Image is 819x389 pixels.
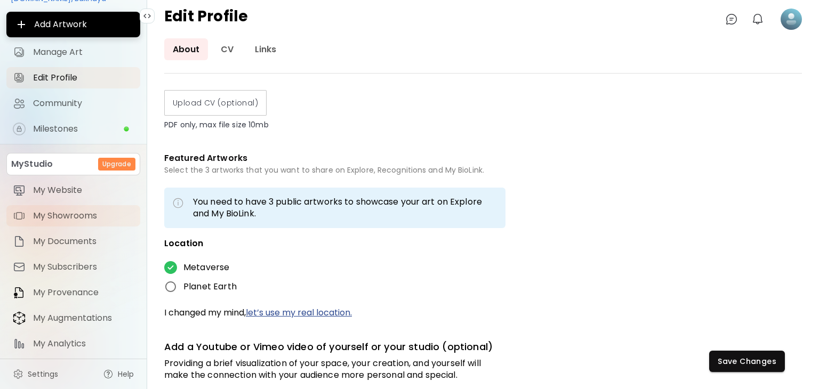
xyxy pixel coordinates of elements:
img: item [13,261,26,273]
button: Save Changes [709,351,785,372]
img: chatIcon [725,13,738,26]
img: item [13,311,26,325]
img: item [13,286,26,299]
p: PDF only, max file size 10mb [164,120,505,129]
h6: Select the 3 artworks that you want to share on Explore, Recognitions and My BioLink. [164,165,505,175]
h6: Upgrade [102,159,131,169]
button: Add Artwork [6,12,140,37]
span: Community [33,98,134,109]
a: Settings [6,363,65,385]
span: My Showrooms [33,210,134,221]
span: Upload CV (optional) [173,98,258,109]
a: itemMy Analytics [6,333,140,354]
img: bellIcon [751,13,764,26]
span: My Documents [33,236,134,247]
a: itemMy Provenance [6,282,140,303]
span: Edit Profile [33,72,134,83]
a: Community iconCommunity [6,93,140,114]
img: settings [13,369,23,379]
a: About [164,38,208,60]
p: Add a Youtube or Vimeo video of yourself or your studio (optional) [164,341,505,353]
span: My Subscribers [33,262,134,272]
span: Planet Earth [183,280,237,293]
img: help [103,369,114,379]
span: let’s use my real location. [246,306,352,319]
img: item [13,209,26,222]
span: Help [118,369,134,379]
img: collapse [143,12,151,20]
span: Save Changes [718,356,776,367]
span: My Provenance [33,287,134,298]
p: MyStudio [11,158,53,171]
span: Metaverse [183,261,229,274]
span: Manage Art [33,47,134,58]
a: CV [212,38,242,60]
img: item [13,337,26,350]
a: iconcompleteMilestones [6,118,140,140]
a: Edit Profile iconEdit Profile [6,67,140,88]
a: itemMy Documents [6,231,140,252]
img: Edit Profile icon [13,71,26,84]
a: itemMy Subscribers [6,256,140,278]
a: itemMy Showrooms [6,205,140,226]
a: Manage Art iconManage Art [6,42,140,63]
a: Links [246,38,285,60]
h6: You need to have 3 public artworks to showcase your art on Explore and My BioLink. [193,196,497,220]
span: Settings [28,369,58,379]
a: itemMy Augmentations [6,307,140,329]
p: Location [164,239,505,248]
span: My Augmentations [33,313,134,323]
span: Milestones [33,124,123,134]
img: item [13,184,26,197]
p: Providing a brief visualization of your space, your creation, and yourself will make the connecti... [164,358,505,381]
span: My Website [33,185,134,196]
label: Upload CV (optional) [164,90,267,116]
a: Help [97,363,140,385]
p: I changed my mind, [164,306,505,319]
a: itemMy Website [6,180,140,201]
h4: Edit Profile [164,9,248,30]
img: Community icon [13,97,26,110]
span: Add Artwork [15,18,132,31]
h6: Featured Artworks [164,151,505,165]
img: Manage Art icon [13,46,26,59]
button: bellIcon [749,10,767,28]
span: My Analytics [33,338,134,349]
img: item [13,235,26,248]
